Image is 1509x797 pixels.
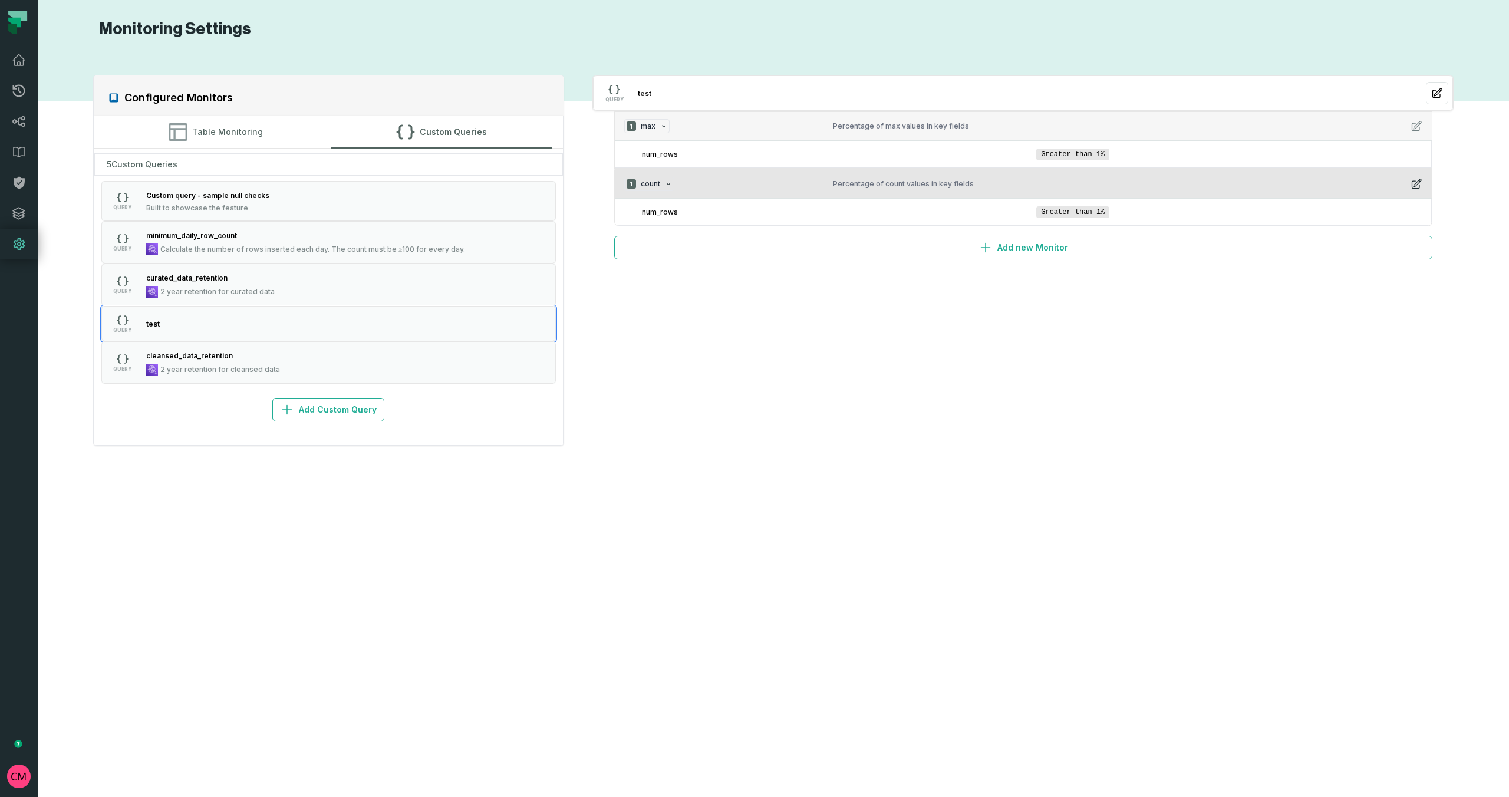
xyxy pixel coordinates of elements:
span: Greater than 1% [1036,206,1109,218]
span: 2 year retention for curated data [160,287,275,297]
span: QUERY [113,205,131,210]
span: QUERY [113,288,131,294]
button: QUERY [101,306,556,341]
span: num_rows [642,150,1032,159]
button: Add new Monitor [614,236,1432,259]
span: QUERY [113,327,131,333]
button: QUERY2 year retention for curated data [101,264,556,306]
button: Custom Queries [331,116,552,148]
span: 1 [627,179,636,189]
button: QUERY [593,75,1453,111]
span: max [641,121,655,131]
span: test [638,89,651,98]
img: avatar of Collin Marsden [7,765,31,788]
button: QUERYCalculate the number of rows inserted each day. The count must be ≥100 for every day. [101,221,556,264]
h2: Configured Monitors [124,90,233,106]
div: Tooltip anchor [13,739,24,749]
h1: Monitoring Settings [93,19,251,39]
span: Calculate the number of rows inserted each day. The count must be ≥100 for every day. [160,245,466,254]
div: 5 Custom Queries [94,153,564,176]
div: 1countPercentage of count values in key fields [615,199,1432,226]
button: Table Monitoring [105,116,327,148]
span: Greater than 1% [1036,149,1109,160]
div: Percentage of max values in key fields [833,121,1401,131]
span: 2 year retention for cleansed data [160,365,280,374]
button: QUERYBuilt to showcase the feature [101,181,556,221]
button: Add Custom Query [272,398,384,421]
button: 1countPercentage of count values in key fields [615,170,1432,199]
span: Custom query - sample null checks [146,191,269,200]
span: QUERY [605,97,624,103]
span: num_rows [642,208,1032,217]
div: Percentage of count values in key fields [833,179,1401,189]
div: 1maxPercentage of max values in key fields [615,141,1432,168]
span: count [641,179,660,189]
span: 1 [627,121,636,131]
span: Built to showcase the feature [146,203,248,213]
span: minimum_daily_row_count [146,231,237,240]
button: 1maxPercentage of max values in key fields [615,112,1432,141]
span: QUERY [113,366,131,372]
span: cleansed_data_retention [146,351,233,360]
span: curated_data_retention [146,274,228,282]
span: test [146,320,160,328]
button: QUERY2 year retention for cleansed data [101,341,556,384]
span: QUERY [113,246,131,252]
